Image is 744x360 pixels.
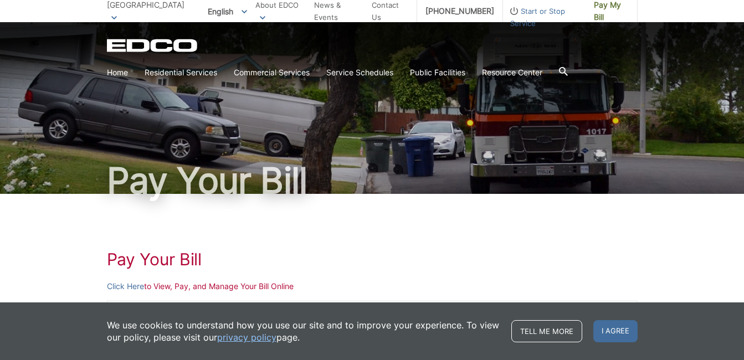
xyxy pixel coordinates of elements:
h1: Pay Your Bill [107,249,638,269]
span: English [199,2,255,20]
a: Public Facilities [410,66,465,79]
p: We use cookies to understand how you use our site and to improve your experience. To view our pol... [107,319,500,343]
span: I agree [593,320,638,342]
a: Residential Services [145,66,217,79]
a: Tell me more [511,320,582,342]
a: Resource Center [482,66,542,79]
a: Home [107,66,128,79]
a: Commercial Services [234,66,310,79]
h1: Pay Your Bill [107,163,638,198]
a: Service Schedules [326,66,393,79]
a: Click Here [107,280,144,292]
p: to View, Pay, and Manage Your Bill Online [107,280,638,292]
a: privacy policy [217,331,276,343]
a: EDCD logo. Return to the homepage. [107,39,199,52]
